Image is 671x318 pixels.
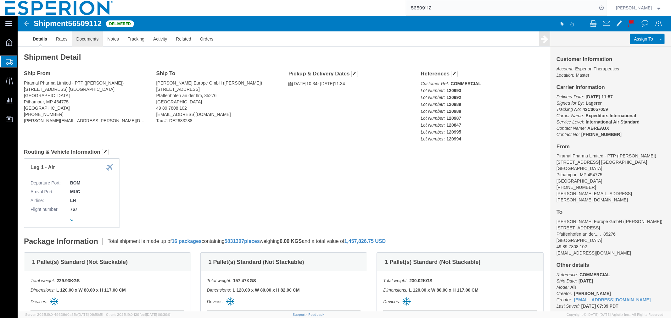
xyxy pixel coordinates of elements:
span: Copyright © [DATE]-[DATE] Agistix Inc., All Rights Reserved [567,312,663,317]
span: Server: 2025.19.0-49328d0a35e [25,313,103,316]
a: Support [293,313,308,316]
span: [DATE] 09:39:01 [146,313,171,316]
iframe: FS Legacy Container [18,16,671,311]
a: Feedback [308,313,324,316]
span: Alexandra Breaux [616,4,652,11]
input: Search for shipment number, reference number [406,0,597,15]
span: Client: 2025.19.0-129fbcf [106,313,171,316]
span: [DATE] 09:50:51 [78,313,103,316]
button: [PERSON_NAME] [616,4,663,12]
